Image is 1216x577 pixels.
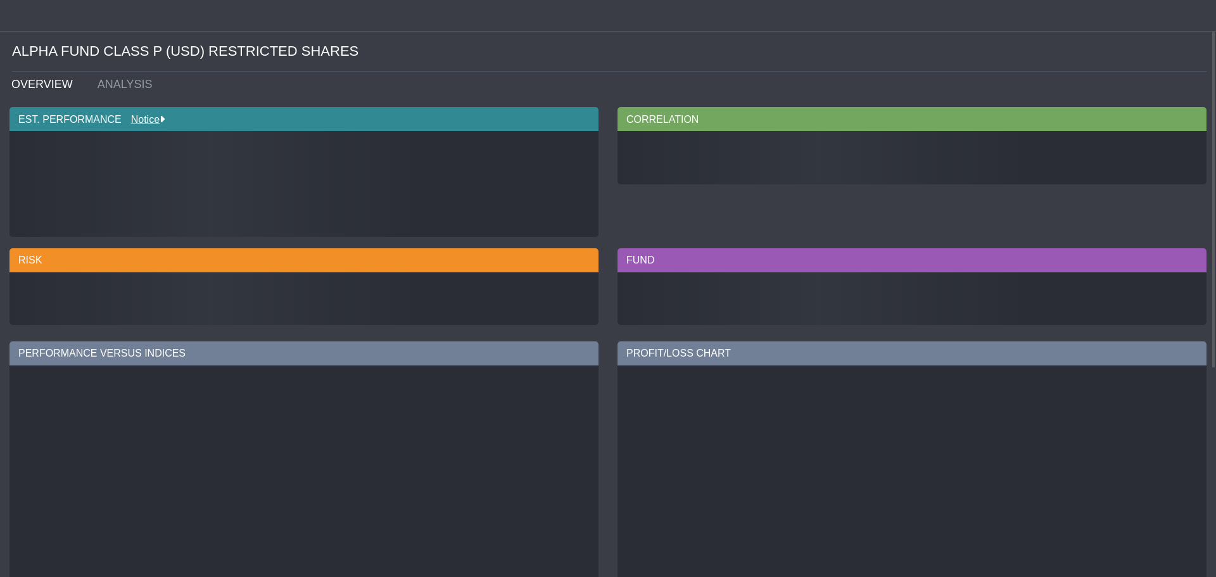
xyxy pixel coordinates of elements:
[2,72,88,97] a: OVERVIEW
[9,341,598,365] div: PERFORMANCE VERSUS INDICES
[122,113,165,127] div: Notice
[617,248,1206,272] div: FUND
[617,341,1206,365] div: PROFIT/LOSS CHART
[617,107,1206,131] div: CORRELATION
[9,107,598,131] div: EST. PERFORMANCE
[88,72,168,97] a: ANALYSIS
[9,248,598,272] div: RISK
[12,32,1206,72] div: ALPHA FUND CLASS P (USD) RESTRICTED SHARES
[122,114,160,125] a: Notice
